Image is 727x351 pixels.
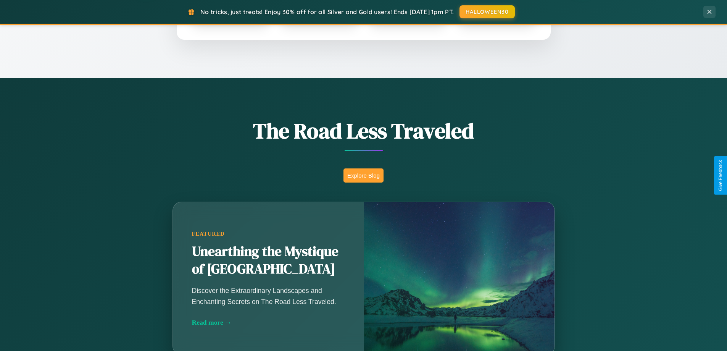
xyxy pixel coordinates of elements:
[192,285,345,307] p: Discover the Extraordinary Landscapes and Enchanting Secrets on The Road Less Traveled.
[135,116,593,146] h1: The Road Less Traveled
[343,168,384,183] button: Explore Blog
[459,5,515,18] button: HALLOWEEN30
[200,8,454,16] span: No tricks, just treats! Enjoy 30% off for all Silver and Gold users! Ends [DATE] 1pm PT.
[192,231,345,237] div: Featured
[718,160,723,191] div: Give Feedback
[192,243,345,278] h2: Unearthing the Mystique of [GEOGRAPHIC_DATA]
[192,319,345,327] div: Read more →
